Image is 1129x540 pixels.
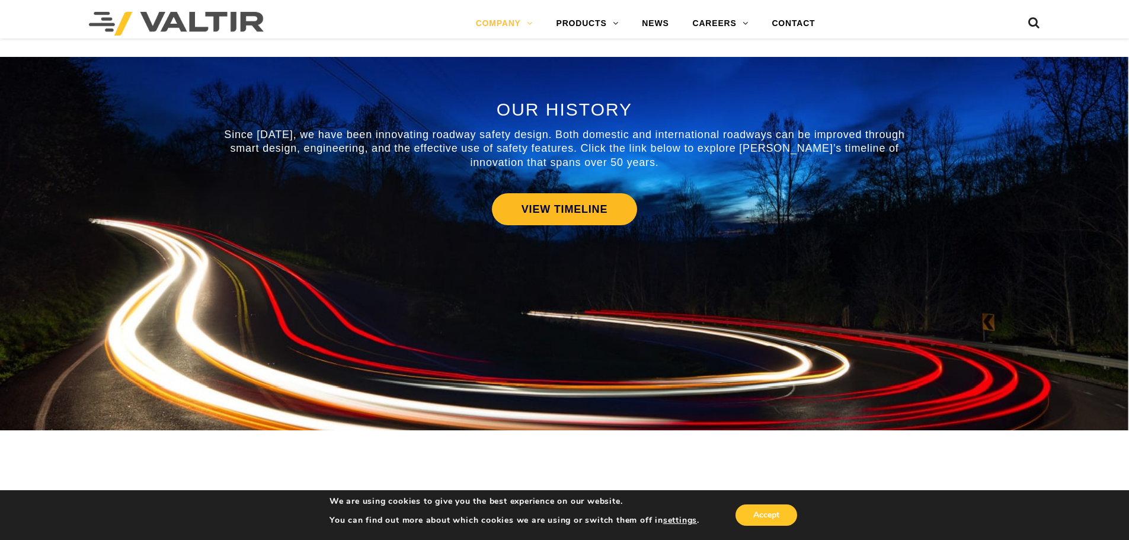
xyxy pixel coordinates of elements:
[464,12,545,36] a: COMPANY
[735,504,797,526] button: Accept
[330,496,699,507] p: We are using cookies to give you the best experience on our website.
[630,12,680,36] a: NEWS
[330,515,699,526] p: You can find out more about which cookies we are using or switch them off in .
[760,12,827,36] a: CONTACT
[545,12,631,36] a: PRODUCTS
[224,129,904,168] span: Since [DATE], we have been innovating roadway safety design. Both domestic and international road...
[492,193,637,225] a: VIEW TIMELINE
[89,12,264,36] img: Valtir
[663,515,697,526] button: settings
[681,12,760,36] a: CAREERS
[497,100,632,119] span: OUR HISTORY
